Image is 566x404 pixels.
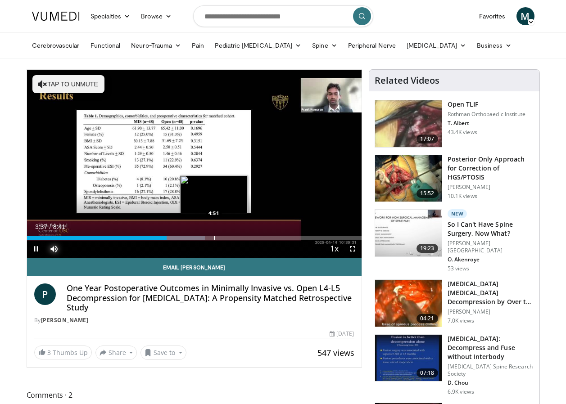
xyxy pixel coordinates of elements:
div: [DATE] [330,330,354,338]
div: Progress Bar [27,236,362,240]
h3: [MEDICAL_DATA] [MEDICAL_DATA] Decompression by Over the Top Technique [448,279,534,306]
span: 04:21 [417,314,438,323]
span: 3 [47,348,51,357]
div: By [34,316,354,324]
a: Peripheral Nerve [343,36,401,54]
span: / [50,223,51,230]
span: 19:23 [417,244,438,253]
a: [PERSON_NAME] [41,316,89,324]
a: Email [PERSON_NAME] [27,258,362,276]
span: 17:07 [417,135,438,144]
span: 07:18 [417,368,438,377]
a: 17:07 Open TLIF Rothman Orthopaedic Institute T. Albert 43.4K views [375,100,534,148]
a: Business [471,36,517,54]
p: T. Albert [448,120,525,127]
img: VuMedi Logo [32,12,80,21]
img: c4373fc0-6c06-41b5-9b74-66e3a29521fb.150x105_q85_crop-smart_upscale.jpg [375,210,442,256]
a: Specialties [85,7,136,25]
a: P [34,283,56,305]
p: 53 views [448,265,470,272]
button: Mute [45,240,63,258]
a: M [516,7,534,25]
h3: Posterior Only Approach for Correction of HGS/PTOSIS [448,155,534,182]
span: 547 views [317,347,354,358]
h4: Related Videos [375,75,439,86]
a: Browse [136,7,177,25]
button: Pause [27,240,45,258]
a: Pediatric [MEDICAL_DATA] [209,36,307,54]
button: Playback Rate [326,240,344,258]
a: Functional [85,36,126,54]
h4: One Year Postoperative Outcomes in Minimally Invasive vs. Open L4-L5 Decompression for [MEDICAL_D... [67,283,354,313]
h3: Open TLIF [448,100,525,109]
h3: [MEDICAL_DATA]: Decompress and Fuse without Interbody [448,334,534,361]
p: 43.4K views [448,129,477,136]
p: [PERSON_NAME] [448,308,534,315]
span: 15:52 [417,189,438,198]
img: 97801bed-5de1-4037-bed6-2d7170b090cf.150x105_q85_crop-smart_upscale.jpg [375,335,442,382]
a: [MEDICAL_DATA] [401,36,471,54]
a: 19:23 New So I Can't Have Spine Surgery, Now What? [PERSON_NAME][GEOGRAPHIC_DATA] O. Akenroye 53 ... [375,209,534,272]
button: Fullscreen [344,240,362,258]
a: Cerebrovascular [27,36,85,54]
span: 3:37 [35,223,47,230]
a: 07:18 [MEDICAL_DATA]: Decompress and Fuse without Interbody [MEDICAL_DATA] Spine Research Society... [375,334,534,395]
p: Rothman Orthopaedic Institute [448,111,525,118]
a: Pain [186,36,209,54]
a: Neuro-Trauma [126,36,186,54]
span: 8:41 [53,223,65,230]
p: 10.1K views [448,193,477,200]
img: 5bc800f5-1105-408a-bbac-d346e50c89d5.150x105_q85_crop-smart_upscale.jpg [375,280,442,327]
a: 3 Thumbs Up [34,346,92,359]
p: [MEDICAL_DATA] Spine Research Society [448,363,534,377]
button: Share [95,346,137,360]
a: Spine [307,36,342,54]
video-js: Video Player [27,70,362,258]
a: 15:52 Posterior Only Approach for Correction of HGS/PTOSIS [PERSON_NAME] 10.1K views [375,155,534,202]
img: 87433_0000_3.png.150x105_q85_crop-smart_upscale.jpg [375,100,442,147]
span: Comments 2 [27,389,362,401]
p: D. Chou [448,379,534,386]
p: 6.9K views [448,388,474,395]
p: New [448,209,467,218]
button: Save to [140,346,186,360]
h3: So I Can't Have Spine Surgery, Now What? [448,220,534,238]
p: [PERSON_NAME][GEOGRAPHIC_DATA] [448,240,534,254]
img: image.jpeg [180,175,248,213]
img: AMFAUBLRvnRX8J4n4xMDoxOjByO_JhYE.150x105_q85_crop-smart_upscale.jpg [375,155,442,202]
input: Search topics, interventions [193,5,373,27]
a: 04:21 [MEDICAL_DATA] [MEDICAL_DATA] Decompression by Over the Top Technique [PERSON_NAME] 7.0K views [375,279,534,327]
button: Tap to unmute [32,75,104,93]
p: [PERSON_NAME] [448,184,534,191]
a: Favorites [474,7,511,25]
p: 7.0K views [448,317,474,324]
p: O. Akenroye [448,256,534,263]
